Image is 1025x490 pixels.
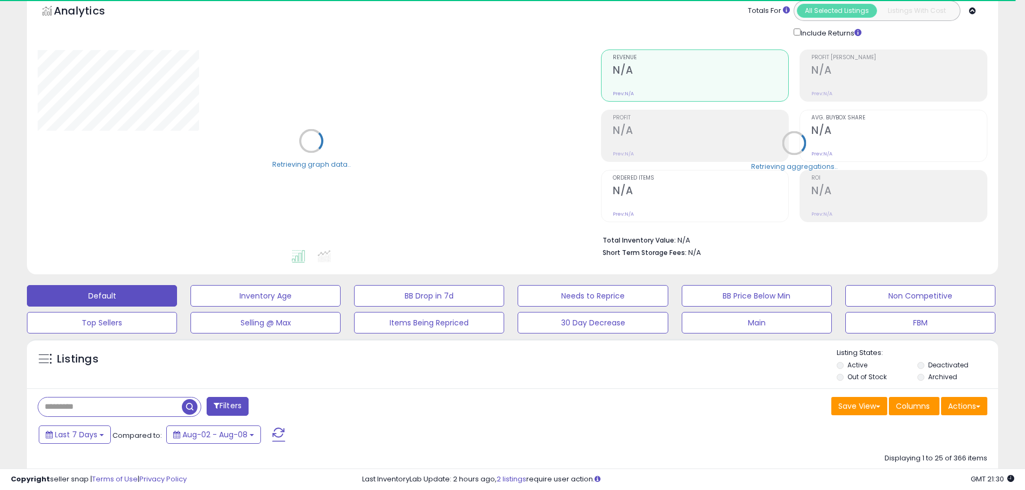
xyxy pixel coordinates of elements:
a: Terms of Use [92,474,138,484]
button: BB Drop in 7d [354,285,504,307]
div: Displaying 1 to 25 of 366 items [885,453,987,464]
label: Out of Stock [847,372,887,381]
h5: Listings [57,352,98,367]
button: All Selected Listings [797,4,877,18]
button: Top Sellers [27,312,177,333]
span: 2025-08-16 21:30 GMT [971,474,1014,484]
button: Listings With Cost [876,4,957,18]
button: Default [27,285,177,307]
span: Aug-02 - Aug-08 [182,429,248,440]
label: Archived [928,372,957,381]
button: FBM [845,312,995,333]
button: Save View [831,397,887,415]
button: BB Price Below Min [682,285,832,307]
div: Retrieving graph data.. [272,159,351,169]
button: Actions [941,397,987,415]
button: Inventory Age [190,285,341,307]
button: Items Being Repriced [354,312,504,333]
strong: Copyright [11,474,50,484]
span: Columns [896,401,930,411]
a: 2 listings [497,474,526,484]
div: Include Returns [786,26,874,39]
span: Compared to: [112,430,162,441]
button: Aug-02 - Aug-08 [166,425,261,444]
p: Listing States: [837,348,998,358]
h5: Analytics [54,3,126,21]
label: Active [847,360,867,370]
div: Retrieving aggregations.. [751,161,838,171]
button: Last 7 Days [39,425,111,444]
div: Last InventoryLab Update: 2 hours ago, require user action. [362,474,1014,485]
span: Last 7 Days [55,429,97,440]
button: Columns [889,397,939,415]
div: Totals For [748,6,790,16]
button: Filters [207,397,249,416]
div: seller snap | | [11,474,187,485]
a: Privacy Policy [139,474,187,484]
button: 30 Day Decrease [518,312,668,333]
button: Non Competitive [845,285,995,307]
label: Deactivated [928,360,969,370]
button: Main [682,312,832,333]
button: Needs to Reprice [518,285,668,307]
button: Selling @ Max [190,312,341,333]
